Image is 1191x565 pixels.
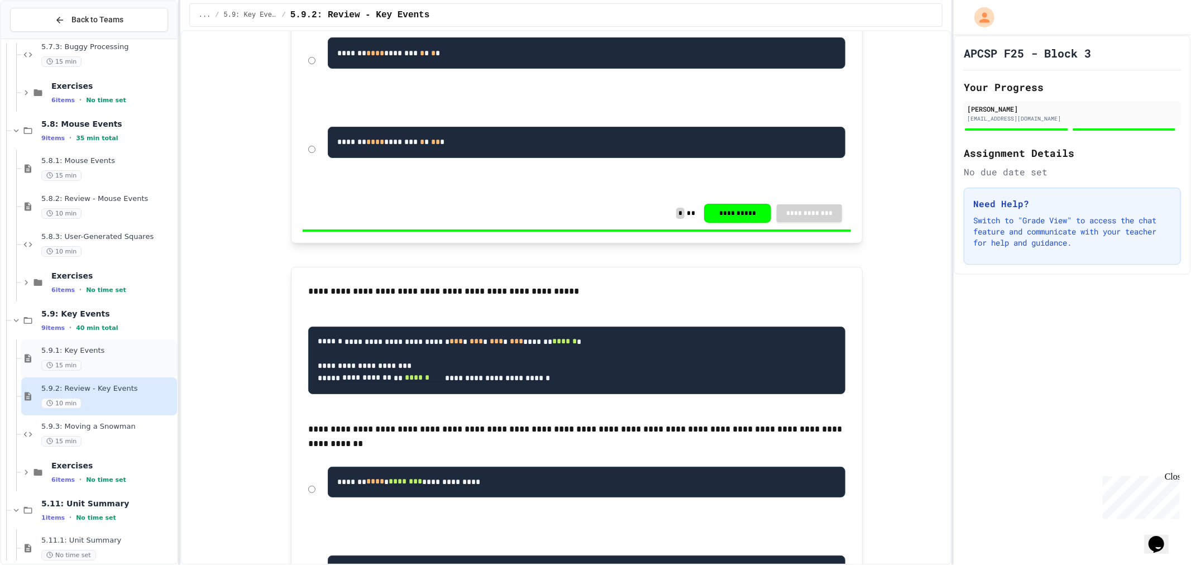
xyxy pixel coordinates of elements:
[41,346,175,356] span: 5.9.1: Key Events
[79,95,82,104] span: •
[964,45,1091,61] h1: APCSP F25 - Block 3
[1144,520,1180,554] iframe: chat widget
[964,145,1181,161] h2: Assignment Details
[69,323,71,332] span: •
[41,208,82,219] span: 10 min
[215,11,219,20] span: /
[86,286,126,294] span: No time set
[199,11,211,20] span: ...
[963,4,997,30] div: My Account
[10,8,168,32] button: Back to Teams
[41,135,65,142] span: 9 items
[973,215,1171,248] p: Switch to "Grade View" to access the chat feature and communicate with your teacher for help and ...
[51,271,175,281] span: Exercises
[76,135,118,142] span: 35 min total
[964,79,1181,95] h2: Your Progress
[1098,472,1180,519] iframe: chat widget
[41,499,175,509] span: 5.11: Unit Summary
[41,309,175,319] span: 5.9: Key Events
[86,97,126,104] span: No time set
[41,56,82,67] span: 15 min
[41,324,65,332] span: 9 items
[41,194,175,204] span: 5.8.2: Review - Mouse Events
[41,550,96,561] span: No time set
[71,14,123,26] span: Back to Teams
[51,286,75,294] span: 6 items
[41,536,175,545] span: 5.11.1: Unit Summary
[4,4,77,71] div: Chat with us now!Close
[41,398,82,409] span: 10 min
[41,436,82,447] span: 15 min
[86,476,126,483] span: No time set
[41,232,175,242] span: 5.8.3: User-Generated Squares
[76,514,116,521] span: No time set
[41,246,82,257] span: 10 min
[41,156,175,166] span: 5.8.1: Mouse Events
[51,81,175,91] span: Exercises
[41,514,65,521] span: 1 items
[51,476,75,483] span: 6 items
[290,8,430,22] span: 5.9.2: Review - Key Events
[69,133,71,142] span: •
[41,384,175,394] span: 5.9.2: Review - Key Events
[79,285,82,294] span: •
[79,475,82,484] span: •
[41,360,82,371] span: 15 min
[41,422,175,432] span: 5.9.3: Moving a Snowman
[41,119,175,129] span: 5.8: Mouse Events
[41,42,175,52] span: 5.7.3: Buggy Processing
[41,170,82,181] span: 15 min
[69,513,71,522] span: •
[282,11,286,20] span: /
[967,104,1178,114] div: [PERSON_NAME]
[76,324,118,332] span: 40 min total
[964,165,1181,179] div: No due date set
[51,461,175,471] span: Exercises
[51,97,75,104] span: 6 items
[224,11,278,20] span: 5.9: Key Events
[973,197,1171,210] h3: Need Help?
[967,114,1178,123] div: [EMAIL_ADDRESS][DOMAIN_NAME]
